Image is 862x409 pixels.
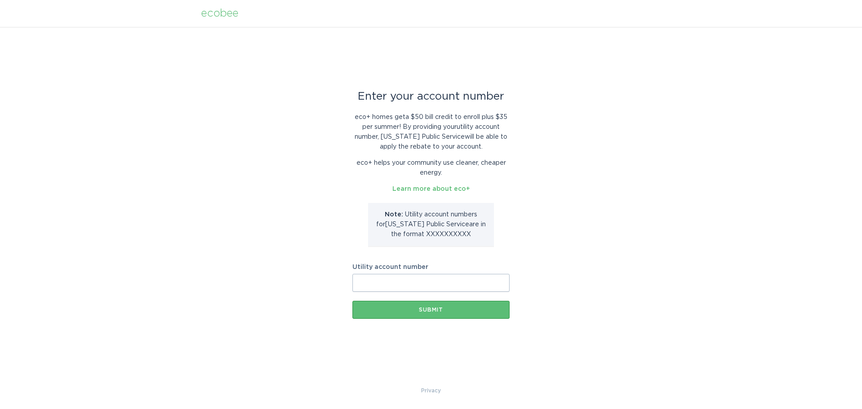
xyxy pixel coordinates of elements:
p: eco+ helps your community use cleaner, cheaper energy. [352,158,510,178]
p: Utility account number s for [US_STATE] Public Service are in the format XXXXXXXXXX [375,210,487,239]
label: Utility account number [352,264,510,270]
div: Enter your account number [352,92,510,101]
a: Privacy Policy & Terms of Use [421,386,441,396]
button: Submit [352,301,510,319]
p: eco+ homes get a $50 bill credit to enroll plus $35 per summer ! By providing your utility accoun... [352,112,510,152]
strong: Note: [385,211,403,218]
a: Learn more about eco+ [392,186,470,192]
div: Submit [357,307,505,312]
div: ecobee [201,9,238,18]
